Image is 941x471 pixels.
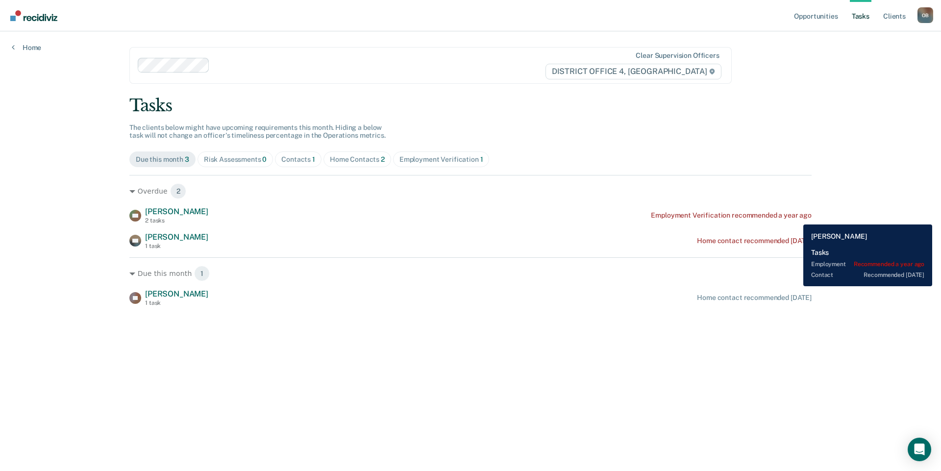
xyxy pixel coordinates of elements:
span: 2 [170,183,187,199]
div: Tasks [129,96,812,116]
span: 1 [194,266,210,281]
span: [PERSON_NAME] [145,289,208,298]
button: Profile dropdown button [917,7,933,23]
div: O B [917,7,933,23]
div: Open Intercom Messenger [908,438,931,461]
img: Recidiviz [10,10,57,21]
div: Overdue 2 [129,183,812,199]
div: Home contact recommended [DATE] [697,237,812,245]
span: 1 [312,155,315,163]
span: 2 [381,155,385,163]
span: 1 [480,155,483,163]
span: 3 [185,155,189,163]
span: DISTRICT OFFICE 4, [GEOGRAPHIC_DATA] [545,64,721,79]
div: Due this month [136,155,189,164]
a: Home [12,43,41,52]
div: Employment Verification recommended a year ago [651,211,812,220]
span: 0 [262,155,267,163]
div: Risk Assessments [204,155,267,164]
span: [PERSON_NAME] [145,207,208,216]
span: [PERSON_NAME] [145,232,208,242]
div: 2 tasks [145,217,208,224]
span: The clients below might have upcoming requirements this month. Hiding a below task will not chang... [129,124,386,140]
div: 1 task [145,299,208,306]
div: Home Contacts [330,155,385,164]
div: Home contact recommended [DATE] [697,294,812,302]
div: Employment Verification [399,155,483,164]
div: 1 task [145,243,208,249]
div: Clear supervision officers [636,51,719,60]
div: Due this month 1 [129,266,812,281]
div: Contacts [281,155,315,164]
